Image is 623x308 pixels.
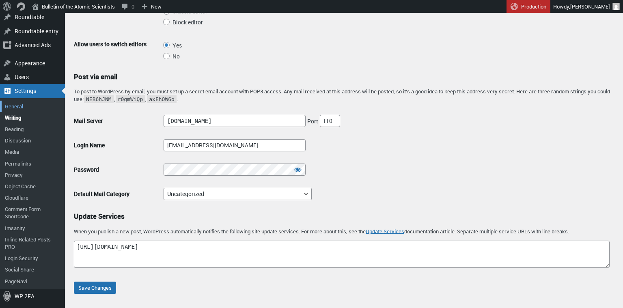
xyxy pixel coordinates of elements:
[570,3,610,10] span: [PERSON_NAME]
[74,282,116,294] input: Save Changes
[172,52,180,60] label: No
[74,241,610,268] textarea: [URL][DOMAIN_NAME]
[366,227,404,235] a: Update Services
[74,213,615,220] h2: Update Services
[74,227,569,235] label: When you publish a new post, WordPress automatically notifies the following site update services....
[84,95,114,103] kbd: NEB6hJNM
[147,95,177,103] kbd: axEhOW6o
[172,41,182,49] label: Yes
[172,18,203,26] label: Block editor
[290,164,306,176] button: Show password
[74,166,99,173] label: Password
[74,88,615,103] p: To post to WordPress by email, you must set up a secret email account with POP3 access. Any mail ...
[74,32,159,67] th: Allow users to switch editors
[307,117,318,125] label: Port
[116,95,145,103] kbd: r0gmWiQp
[74,73,615,80] h2: Post via email
[74,190,129,198] label: Default Mail Category
[74,117,103,125] label: Mail Server
[74,141,105,149] label: Login Name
